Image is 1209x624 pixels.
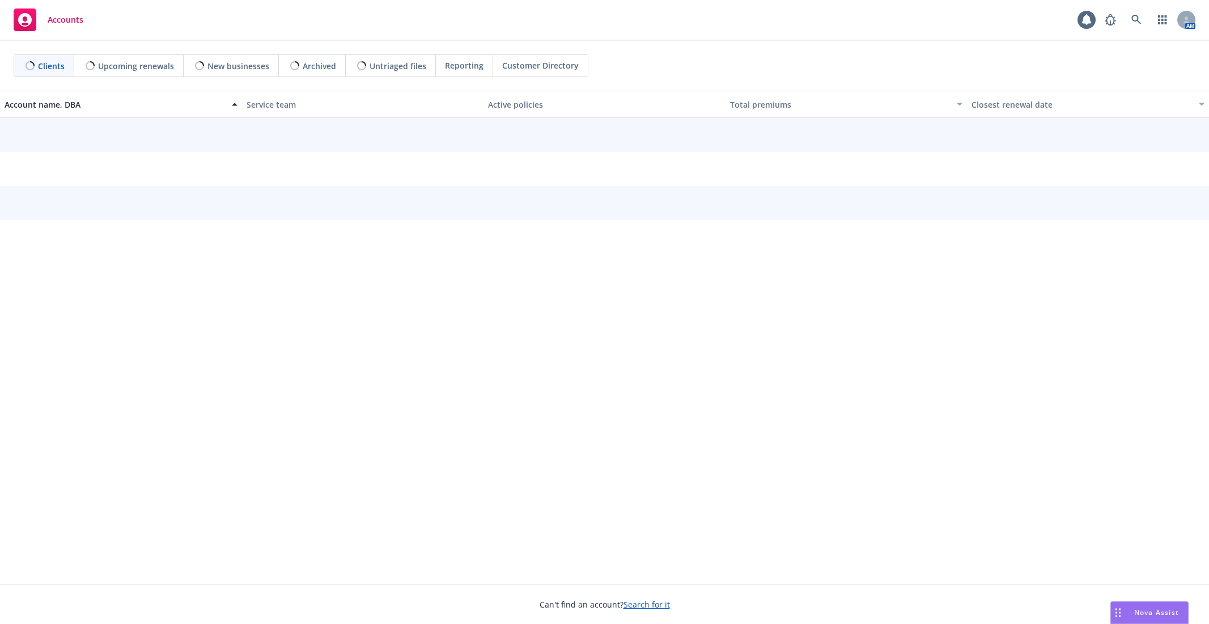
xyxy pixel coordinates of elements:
div: Service team [247,99,480,111]
div: Total premiums [730,99,951,111]
button: Closest renewal date [967,91,1209,118]
span: Accounts [48,15,83,24]
div: Drag to move [1111,602,1125,623]
span: Untriaged files [370,60,426,72]
span: Upcoming renewals [98,60,174,72]
span: Archived [303,60,336,72]
span: Nova Assist [1134,608,1179,617]
a: Report a Bug [1099,9,1122,31]
span: New businesses [207,60,269,72]
span: Clients [38,60,65,72]
span: Can't find an account? [540,598,670,610]
button: Total premiums [726,91,968,118]
div: Active policies [488,99,721,111]
button: Active policies [483,91,726,118]
span: Reporting [445,60,483,71]
a: Switch app [1151,9,1174,31]
div: Closest renewal date [972,99,1192,111]
a: Search [1125,9,1148,31]
div: Account name, DBA [5,99,225,111]
a: Accounts [9,4,88,36]
a: Search for it [623,599,670,610]
button: Nova Assist [1110,601,1189,624]
span: Customer Directory [502,60,579,71]
button: Service team [242,91,484,118]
